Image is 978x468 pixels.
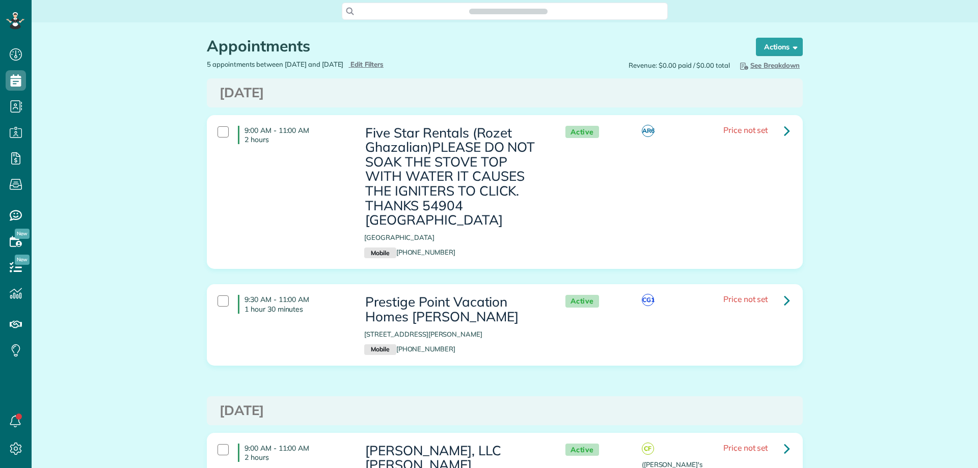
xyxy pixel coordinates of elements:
[364,126,545,228] h3: Five Star Rentals (Rozet Ghazalian)PLEASE DO NOT SOAK THE STOVE TOP WITH WATER IT CAUSES THE IGNI...
[207,38,737,54] h1: Appointments
[735,60,803,71] button: See Breakdown
[350,60,384,68] span: Edit Filters
[364,295,545,324] h3: Prestige Point Vacation Homes [PERSON_NAME]
[244,305,349,314] p: 1 hour 30 minutes
[244,135,349,144] p: 2 hours
[364,247,396,259] small: Mobile
[15,229,30,239] span: New
[364,248,455,256] a: Mobile[PHONE_NUMBER]
[364,329,545,339] p: [STREET_ADDRESS][PERSON_NAME]
[348,60,384,68] a: Edit Filters
[364,345,455,353] a: Mobile[PHONE_NUMBER]
[364,344,396,355] small: Mobile
[756,38,803,56] button: Actions
[238,126,349,144] h4: 9:00 AM - 11:00 AM
[723,125,768,135] span: Price not set
[723,443,768,453] span: Price not set
[244,453,349,462] p: 2 hours
[629,61,730,70] span: Revenue: $0.00 paid / $0.00 total
[565,295,599,308] span: Active
[738,61,800,69] span: See Breakdown
[364,233,545,242] p: [GEOGRAPHIC_DATA]
[565,126,599,139] span: Active
[723,294,768,304] span: Price not set
[479,6,537,16] span: Search ZenMaid…
[238,295,349,313] h4: 9:30 AM - 11:00 AM
[642,294,654,306] span: CG1
[199,60,505,69] div: 5 appointments between [DATE] and [DATE]
[565,444,599,456] span: Active
[220,86,790,100] h3: [DATE]
[238,444,349,462] h4: 9:00 AM - 11:00 AM
[220,403,790,418] h3: [DATE]
[642,443,654,455] span: CF
[642,125,654,137] span: AR6
[15,255,30,265] span: New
